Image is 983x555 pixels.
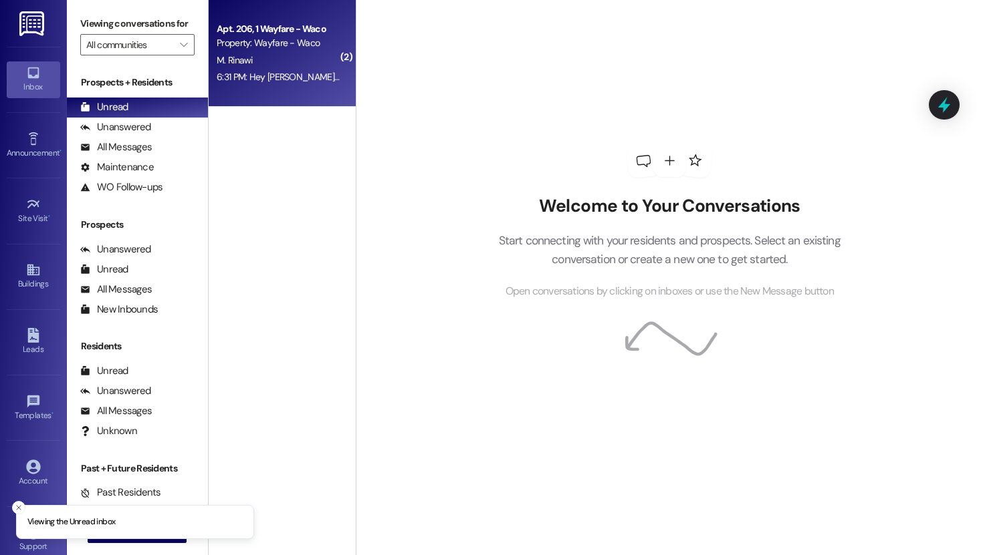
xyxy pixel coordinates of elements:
[478,196,861,217] h2: Welcome to Your Conversations
[67,218,208,232] div: Prospects
[506,283,834,300] span: Open conversations by clicking on inboxes or use the New Message button
[80,13,195,34] label: Viewing conversations for
[7,193,60,229] a: Site Visit •
[86,34,173,55] input: All communities
[7,390,60,426] a: Templates •
[80,242,151,256] div: Unanswered
[7,61,60,98] a: Inbox
[80,283,152,297] div: All Messages
[80,364,128,378] div: Unread
[7,455,60,492] a: Account
[27,516,115,528] p: Viewing the Unread inbox
[80,120,151,134] div: Unanswered
[80,140,152,154] div: All Messages
[80,404,152,418] div: All Messages
[180,39,187,50] i: 
[80,262,128,276] div: Unread
[80,160,154,174] div: Maintenance
[217,22,340,36] div: Apt. 206, 1 Wayfare - Waco
[80,303,158,317] div: New Inbounds
[67,339,208,353] div: Residents
[51,409,53,418] span: •
[67,461,208,476] div: Past + Future Residents
[80,486,161,500] div: Past Residents
[217,36,340,50] div: Property: Wayfare - Waco
[478,231,861,269] p: Start connecting with your residents and prospects. Select an existing conversation or create a n...
[217,54,253,66] span: M. Rinawi
[48,212,50,221] span: •
[7,258,60,295] a: Buildings
[80,180,162,194] div: WO Follow-ups
[7,324,60,360] a: Leads
[19,11,47,36] img: ResiDesk Logo
[80,100,128,114] div: Unread
[67,75,208,89] div: Prospects + Residents
[12,501,25,514] button: Close toast
[60,146,62,156] span: •
[80,384,151,398] div: Unanswered
[80,424,137,438] div: Unknown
